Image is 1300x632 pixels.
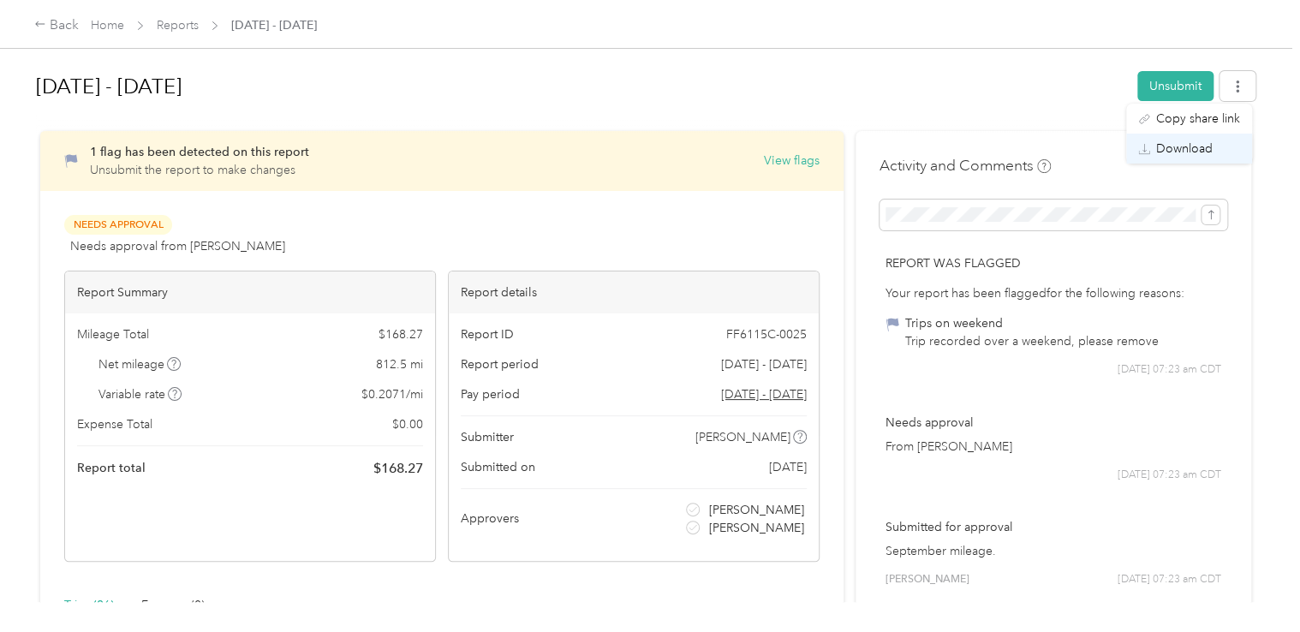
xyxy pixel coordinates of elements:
div: Back [34,15,79,36]
span: $ 168.27 [379,325,423,343]
div: Trips on weekend [905,314,1159,332]
iframe: Everlance-gr Chat Button Frame [1204,536,1300,632]
span: Go to pay period [721,385,807,403]
div: Your report has been flagged for the following reasons: [886,284,1221,302]
span: Report ID [461,325,514,343]
span: Needs approval from [PERSON_NAME] [70,237,285,255]
span: Needs Approval [64,215,172,235]
span: Download [1156,140,1213,158]
span: Pay period [461,385,520,403]
span: Mileage Total [77,325,149,343]
span: Submitter [461,428,514,446]
span: $ 0.00 [392,415,423,433]
button: Unsubmit [1137,71,1214,101]
a: Reports [157,18,199,33]
span: Variable rate [98,385,182,403]
span: Report period [461,355,539,373]
span: Net mileage [98,355,182,373]
div: Report Summary [65,271,435,313]
span: [PERSON_NAME] [709,501,804,519]
span: 812.5 mi [376,355,423,373]
span: $ 168.27 [373,458,423,479]
p: Report was flagged [886,254,1221,272]
span: [PERSON_NAME] [695,428,790,446]
span: [DATE] - [DATE] [721,355,807,373]
p: Submitted for approval [886,518,1221,536]
h4: Activity and Comments [880,155,1051,176]
span: $ 0.2071 / mi [361,385,423,403]
p: September mileage. [886,542,1221,560]
div: Trips (86) [64,596,114,615]
span: [DATE] 07:23 am CDT [1118,572,1221,587]
button: View flags [764,152,820,170]
span: Submitted on [461,458,535,476]
span: [DATE] - [DATE] [231,16,317,34]
a: Home [91,18,124,33]
span: Report total [77,459,146,477]
span: [PERSON_NAME] [886,572,969,587]
span: Approvers [461,510,519,528]
span: Copy share link [1156,110,1240,128]
p: From [PERSON_NAME] [886,438,1221,456]
span: [DATE] 07:23 am CDT [1118,468,1221,483]
h1: Sep 1 - 30, 2025 [36,66,1125,107]
span: Expense Total [77,415,152,433]
span: [DATE] [769,458,807,476]
span: FF6115C-0025 [726,325,807,343]
p: Needs approval [886,414,1221,432]
span: [PERSON_NAME] [709,519,804,537]
p: Unsubmit the report to make changes [90,161,309,179]
span: [DATE] 07:23 am CDT [1118,362,1221,378]
div: Expense (0) [141,596,205,615]
div: Trip recorded over a weekend, please remove [905,332,1159,350]
span: 1 flag has been detected on this report [90,145,309,159]
div: Report details [449,271,819,313]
